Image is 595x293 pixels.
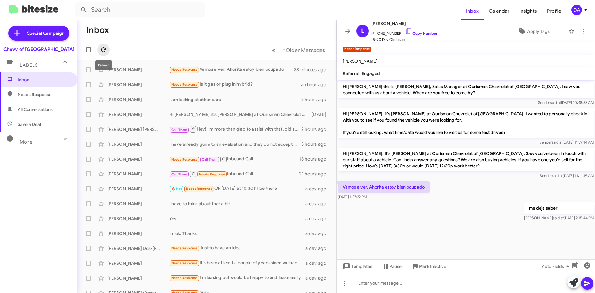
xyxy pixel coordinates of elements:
div: [PERSON_NAME] [107,230,169,237]
div: a day ago [305,275,331,281]
button: Previous [268,44,279,56]
span: [PERSON_NAME] [343,58,377,64]
div: [PERSON_NAME] [107,111,169,118]
div: I have already gone to an evaluation and they do not accept the vehicle because it has engine and... [169,141,301,147]
span: Sender [DATE] 10:48:53 AM [538,100,594,105]
p: me deja saber [524,202,594,214]
button: Apply Tags [502,26,565,37]
span: Special Campaign [27,30,64,36]
span: Call Them [202,158,218,162]
span: « [272,46,275,54]
span: Needs Response [171,261,198,265]
div: [PERSON_NAME] [107,201,169,207]
div: Hey! I'm more than glad to assist with that, did she run your credit? [169,125,301,133]
div: 18 hours ago [299,156,331,162]
span: Sender [DATE] 11:14:19 AM [540,173,594,178]
span: Save a Deal [18,121,41,127]
p: Hi [PERSON_NAME]! It's [PERSON_NAME] at Ourisman Chevrolet of [GEOGRAPHIC_DATA]. Saw you've been ... [338,148,594,171]
button: Mark Inactive [407,261,451,272]
div: 2 hours ago [301,96,331,103]
span: Needs Response [171,68,198,72]
div: a day ago [305,186,331,192]
div: [PERSON_NAME] [107,275,169,281]
span: Needs Response [186,187,212,191]
span: said at [552,173,563,178]
nav: Page navigation example [268,44,329,56]
h1: Inbox [86,25,109,35]
span: Labels [20,62,38,68]
span: Mark Inactive [419,261,446,272]
div: a day ago [305,230,331,237]
div: I am looking at other cars [169,96,301,103]
button: Auto Fields [537,261,576,272]
a: Profile [542,2,566,20]
span: [PHONE_NUMBER] [371,27,438,37]
span: Needs Response [18,91,70,98]
span: Apply Tags [527,26,550,37]
span: said at [553,215,564,220]
div: Ok [DATE] at 10:30 I'll be there [169,185,305,192]
span: More [20,139,33,145]
div: I have to think about that a bit. [169,201,305,207]
p: Hi [PERSON_NAME] this is [PERSON_NAME], Sales Manager at Ourisman Chevrolet of [GEOGRAPHIC_DATA].... [338,81,594,98]
span: [PERSON_NAME] [DATE] 2:15:44 PM [524,215,594,220]
div: Inbound Call [169,170,299,178]
div: Chevy of [GEOGRAPHIC_DATA] [3,46,74,52]
div: Im ok. Thanks [169,230,305,237]
button: Next [279,44,329,56]
p: Hi [PERSON_NAME], it's [PERSON_NAME] at Ourisman Chevrolet of [GEOGRAPHIC_DATA]. I wanted to pers... [338,108,594,138]
div: Vamos a ver. Ahorita estoy bien ocupado [169,66,294,73]
div: [PERSON_NAME] [107,96,169,103]
div: a day ago [305,215,331,222]
span: Needs Response [171,276,198,280]
span: 15-90 Day Old Leads [371,37,438,43]
div: Just to have an idea [169,245,305,252]
div: [DATE] [308,111,331,118]
span: Engaged [362,71,380,76]
div: [PERSON_NAME] [107,82,169,88]
a: Calendar [484,2,514,20]
span: Referral [343,71,359,76]
button: Templates [337,261,377,272]
div: DA [571,5,582,15]
div: [PERSON_NAME] [107,186,169,192]
span: Templates [342,261,372,272]
a: Insights [514,2,542,20]
div: Inbound Call [169,155,299,163]
span: L [361,26,364,36]
span: Needs Response [199,172,225,176]
div: [PERSON_NAME] [107,215,169,222]
div: Yes [169,215,305,222]
div: 2 hours ago [301,126,331,132]
span: Auto Fields [542,261,571,272]
div: 38 minutes ago [294,67,331,73]
div: an hour ago [301,82,331,88]
span: [PERSON_NAME] [371,20,438,27]
span: Pause [390,261,402,272]
span: [DATE] 1:37:22 PM [338,194,367,199]
span: Needs Response [171,246,198,250]
span: Call Them [171,172,187,176]
span: Needs Response [171,82,198,87]
div: a day ago [305,201,331,207]
div: Refresh [95,60,112,70]
span: 🔥 Hot [171,187,182,191]
div: [PERSON_NAME] [107,67,169,73]
a: Inbox [461,2,484,20]
span: said at [550,100,561,105]
div: Is it gas or plug in hybrid? [169,81,301,88]
span: Needs Response [171,158,198,162]
div: [PERSON_NAME] [107,260,169,266]
div: [PERSON_NAME] [107,141,169,147]
span: Older Messages [286,47,325,54]
div: a day ago [305,260,331,266]
span: All Conversations [18,106,53,113]
button: Pause [377,261,407,272]
p: Vamos a ver. Ahorita estoy bien ocupado [338,181,430,193]
span: Sender [DATE] 11:39:14 AM [540,140,594,144]
div: Hi [PERSON_NAME] it's [PERSON_NAME] at Ourisman Chevrolet of [GEOGRAPHIC_DATA]. Just wanted to fo... [169,111,308,118]
div: 3 hours ago [301,141,331,147]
